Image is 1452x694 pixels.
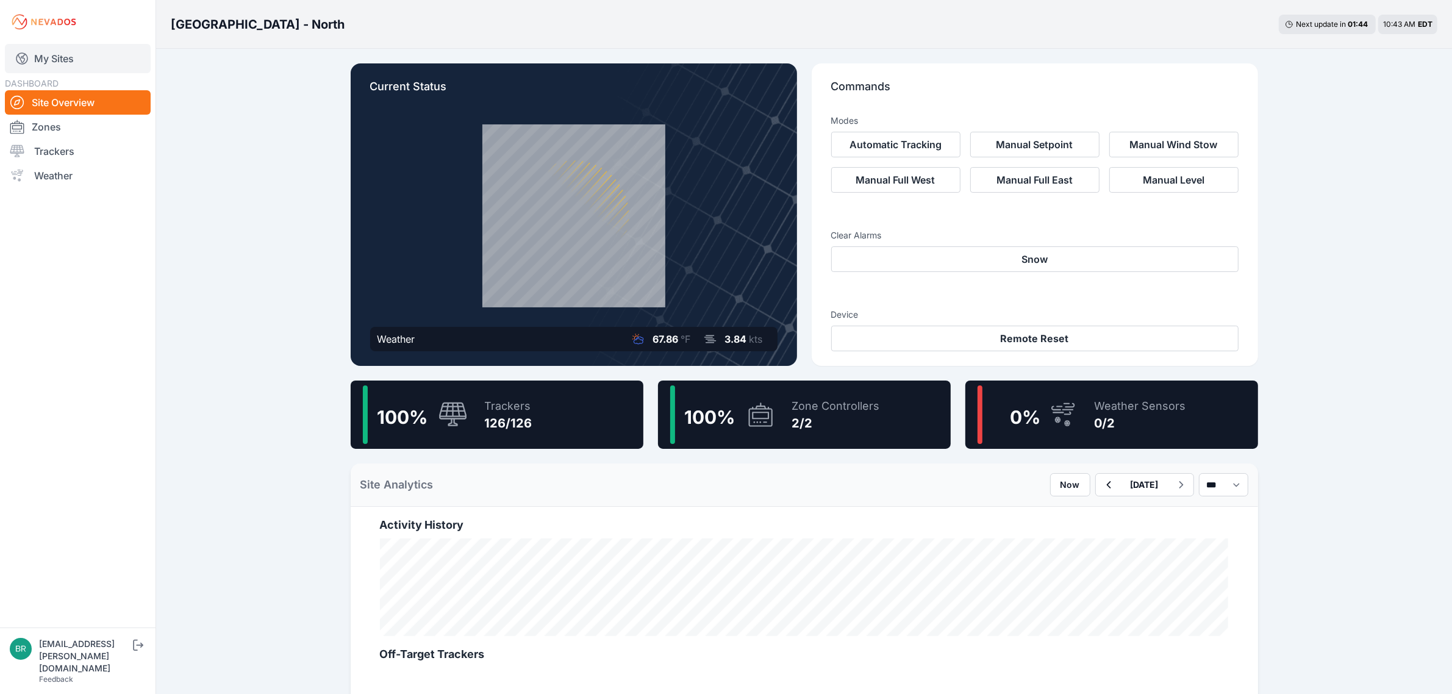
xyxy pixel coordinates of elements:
[171,16,345,33] h3: [GEOGRAPHIC_DATA] - North
[1050,473,1090,496] button: Now
[725,333,747,345] span: 3.84
[965,381,1258,449] a: 0%Weather Sensors0/2
[370,78,778,105] p: Current Status
[792,398,880,415] div: Zone Controllers
[10,12,78,32] img: Nevados
[5,90,151,115] a: Site Overview
[351,381,643,449] a: 100%Trackers126/126
[39,638,131,674] div: [EMAIL_ADDRESS][PERSON_NAME][DOMAIN_NAME]
[1095,398,1186,415] div: Weather Sensors
[653,333,679,345] span: 67.86
[485,415,532,432] div: 126/126
[5,78,59,88] span: DASHBOARD
[1095,415,1186,432] div: 0/2
[5,44,151,73] a: My Sites
[1109,132,1239,157] button: Manual Wind Stow
[831,326,1239,351] button: Remote Reset
[380,646,1229,663] h2: Off-Target Trackers
[749,333,763,345] span: kts
[970,167,1100,193] button: Manual Full East
[792,415,880,432] div: 2/2
[1296,20,1346,29] span: Next update in
[1121,474,1168,496] button: [DATE]
[171,9,345,40] nav: Breadcrumb
[485,398,532,415] div: Trackers
[681,333,691,345] span: °F
[5,163,151,188] a: Weather
[970,132,1100,157] button: Manual Setpoint
[831,132,960,157] button: Automatic Tracking
[831,167,960,193] button: Manual Full West
[831,229,1239,241] h3: Clear Alarms
[831,246,1239,272] button: Snow
[831,309,1239,321] h3: Device
[10,638,32,660] img: brayden.sanford@nevados.solar
[380,517,1229,534] h2: Activity History
[377,332,415,346] div: Weather
[1418,20,1432,29] span: EDT
[360,476,434,493] h2: Site Analytics
[1348,20,1370,29] div: 01 : 44
[1383,20,1415,29] span: 10:43 AM
[831,78,1239,105] p: Commands
[377,406,428,428] span: 100 %
[1010,406,1041,428] span: 0 %
[685,406,735,428] span: 100 %
[39,674,73,684] a: Feedback
[658,381,951,449] a: 100%Zone Controllers2/2
[1109,167,1239,193] button: Manual Level
[5,115,151,139] a: Zones
[5,139,151,163] a: Trackers
[831,115,859,127] h3: Modes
